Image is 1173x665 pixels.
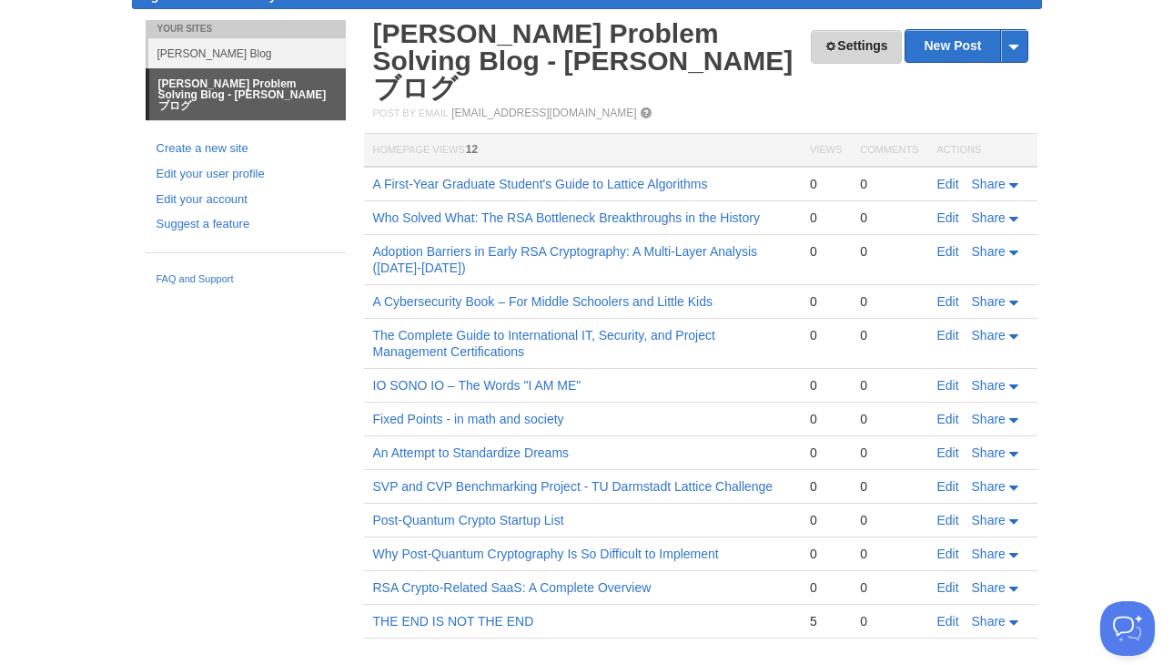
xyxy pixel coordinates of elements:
a: Edit [937,177,959,191]
a: Edit [937,479,959,494]
a: Settings [811,30,901,64]
a: Edit [937,547,959,561]
div: 0 [860,546,918,562]
a: Fixed Points - in math and society [373,412,564,426]
a: Edit [937,328,959,343]
a: A Cybersecurity Book – For Middle Schoolers and Little Kids [373,294,713,309]
a: Edit [937,412,959,426]
a: Edit [937,614,959,629]
a: Create a new site [157,139,335,159]
a: Adoption Barriers in Early RSA Cryptography: A Multi-Layer Analysis ([DATE]-[DATE]) [373,244,758,275]
a: Edit [937,210,959,225]
span: Share [972,328,1006,343]
span: Share [972,547,1006,561]
div: 0 [810,478,842,495]
div: 0 [860,512,918,528]
span: Share [972,513,1006,527]
span: Share [972,445,1006,460]
div: 0 [810,512,842,528]
a: Edit [937,294,959,309]
div: 0 [860,176,918,192]
span: Share [972,580,1006,595]
div: 0 [860,411,918,427]
span: Share [972,244,1006,259]
a: The Complete Guide to International IT, Security, and Project Management Certifications [373,328,715,359]
a: An Attempt to Standardize Dreams [373,445,570,460]
span: Share [972,294,1006,309]
div: 0 [860,293,918,310]
div: 0 [860,478,918,495]
span: Share [972,614,1006,629]
span: Share [972,210,1006,225]
a: [EMAIL_ADDRESS][DOMAIN_NAME] [451,107,636,119]
div: 0 [860,579,918,596]
div: 0 [860,445,918,461]
div: 0 [810,243,842,260]
div: 0 [810,293,842,310]
div: 0 [810,176,842,192]
div: 0 [860,377,918,394]
a: Edit [937,580,959,595]
a: Why Post-Quantum Cryptography Is So Difficult to Implement [373,547,719,561]
div: 0 [810,377,842,394]
a: Edit [937,378,959,393]
a: [PERSON_NAME] Blog [148,38,346,68]
a: [PERSON_NAME] Problem Solving Blog - [PERSON_NAME]ブログ [373,18,794,103]
a: Edit [937,445,959,460]
a: Suggest a feature [157,215,335,234]
a: THE END IS NOT THE END [373,614,534,629]
a: Edit [937,513,959,527]
span: Share [972,479,1006,494]
th: Views [801,134,851,168]
span: Share [972,412,1006,426]
div: 0 [810,579,842,596]
a: Edit your account [157,190,335,210]
div: 0 [810,445,842,461]
div: 0 [860,613,918,629]
span: Post by Email [373,107,449,118]
div: 0 [810,210,842,226]
span: Share [972,177,1006,191]
a: FAQ and Support [157,271,335,288]
div: 0 [860,210,918,226]
span: 12 [466,143,478,156]
a: Post-Quantum Crypto Startup List [373,513,564,527]
a: A First-Year Graduate Student's Guide to Lattice Algorithms [373,177,708,191]
a: SVP and CVP Benchmarking Project - TU Darmstadt Lattice Challenge [373,479,774,494]
a: RSA Crypto-Related SaaS: A Complete Overview [373,580,652,595]
div: 0 [810,546,842,562]
a: Edit your user profile [157,165,335,184]
a: [PERSON_NAME] Problem Solving Blog - [PERSON_NAME]ブログ [149,69,346,120]
div: 0 [810,327,842,343]
div: 0 [810,411,842,427]
a: IO SONO IO – The Words "I AM ME" [373,378,581,393]
a: New Post [905,30,1026,62]
div: 5 [810,613,842,629]
th: Homepage Views [364,134,801,168]
span: Share [972,378,1006,393]
th: Comments [851,134,927,168]
div: 0 [860,327,918,343]
th: Actions [928,134,1037,168]
a: Who Solved What: The RSA Bottleneck Breakthroughs in the History [373,210,760,225]
li: Your Sites [146,20,346,38]
a: Edit [937,244,959,259]
div: 0 [860,243,918,260]
iframe: Help Scout Beacon - Open [1100,601,1155,656]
